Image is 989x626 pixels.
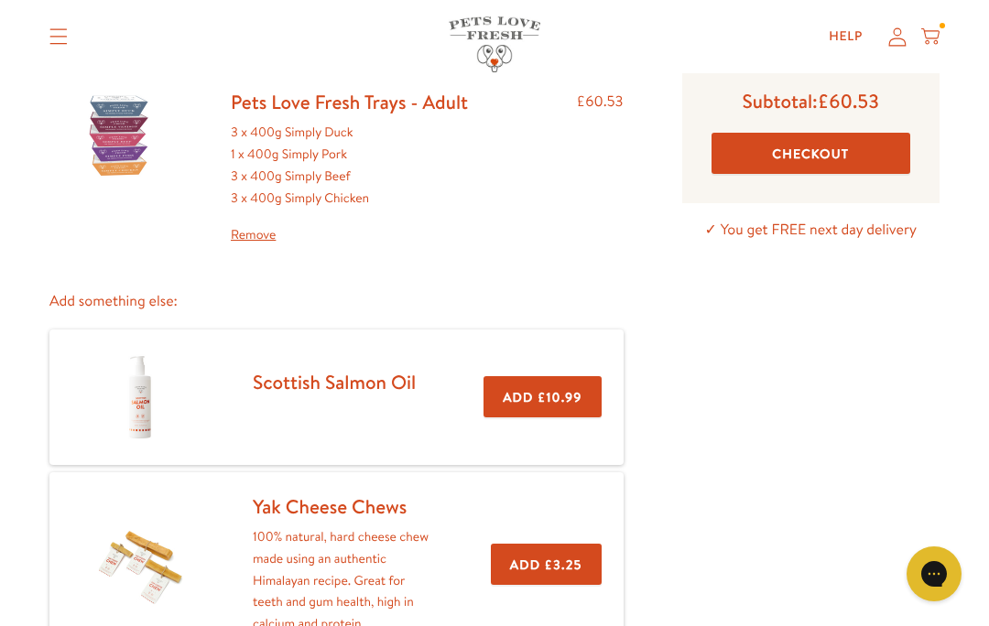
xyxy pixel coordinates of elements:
[231,122,468,245] div: 3 x 400g Simply Duck 1 x 400g Simply Pork 3 x 400g Simply Beef 3 x 400g Simply Chicken
[94,519,186,610] img: Yak Cheese Chews
[682,218,940,243] p: ✓ You get FREE next day delivery
[897,540,971,608] iframe: Gorgias live chat messenger
[231,89,468,115] a: Pets Love Fresh Trays - Adult
[491,544,602,585] button: Add £3.25
[712,89,910,113] p: Subtotal:
[253,369,416,395] a: Scottish Salmon Oil
[253,493,407,520] a: Yak Cheese Chews
[712,133,910,174] button: Checkout
[94,351,186,443] img: Scottish Salmon Oil
[35,14,82,59] summary: Translation missing: en.sections.header.menu
[449,16,540,72] img: Pets Love Fresh
[231,224,468,246] a: Remove
[484,376,601,417] button: Add £10.99
[814,18,877,55] a: Help
[818,88,879,114] span: £60.53
[577,90,624,245] div: £60.53
[49,289,624,314] p: Add something else:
